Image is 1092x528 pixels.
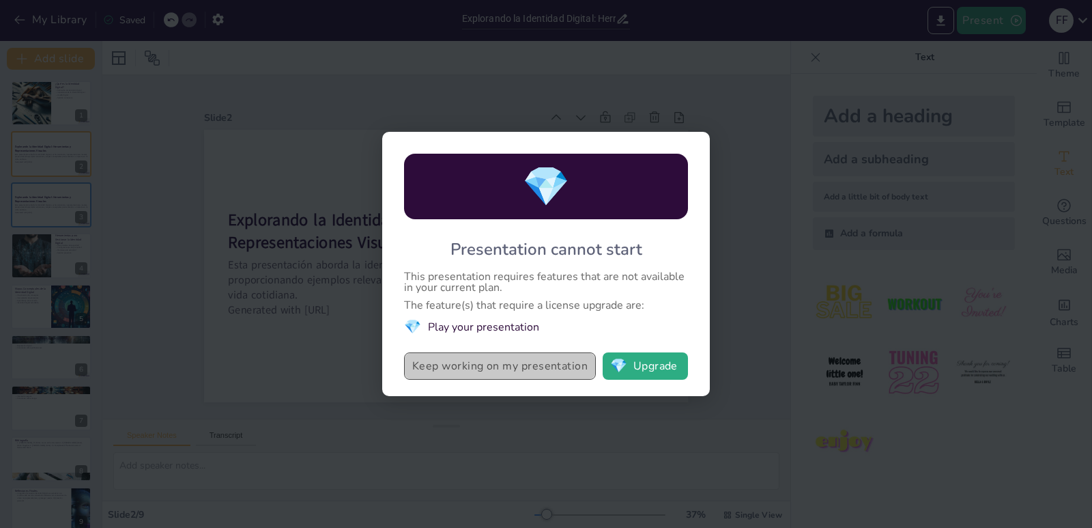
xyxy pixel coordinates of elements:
button: diamondUpgrade [603,352,688,380]
div: This presentation requires features that are not available in your current plan. [404,271,688,293]
button: Keep working on my presentation [404,352,596,380]
span: diamond [610,359,627,373]
div: Presentation cannot start [450,238,642,260]
div: The feature(s) that require a license upgrade are: [404,300,688,311]
span: diamond [522,161,570,213]
li: Play your presentation [404,318,688,336]
span: diamond [404,318,421,336]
